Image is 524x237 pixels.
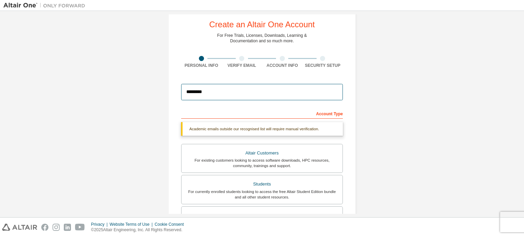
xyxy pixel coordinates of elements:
div: Website Terms of Use [110,222,155,227]
div: Altair Customers [186,148,338,158]
div: Cookie Consent [155,222,188,227]
img: youtube.svg [75,224,85,231]
div: For currently enrolled students looking to access the free Altair Student Edition bundle and all ... [186,189,338,200]
div: Academic emails outside our recognised list will require manual verification. [181,122,343,136]
img: altair_logo.svg [2,224,37,231]
div: Privacy [91,222,110,227]
img: facebook.svg [41,224,48,231]
div: Faculty [186,211,338,220]
div: Verify Email [222,63,262,68]
img: instagram.svg [53,224,60,231]
div: Account Info [262,63,303,68]
div: Account Type [181,108,343,119]
img: Altair One [3,2,89,9]
div: For Free Trials, Licenses, Downloads, Learning & Documentation and so much more. [217,33,307,44]
div: For existing customers looking to access software downloads, HPC resources, community, trainings ... [186,158,338,168]
p: © 2025 Altair Engineering, Inc. All Rights Reserved. [91,227,188,233]
div: Create an Altair One Account [209,20,315,29]
div: Students [186,179,338,189]
img: linkedin.svg [64,224,71,231]
div: Security Setup [303,63,343,68]
div: Personal Info [181,63,222,68]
